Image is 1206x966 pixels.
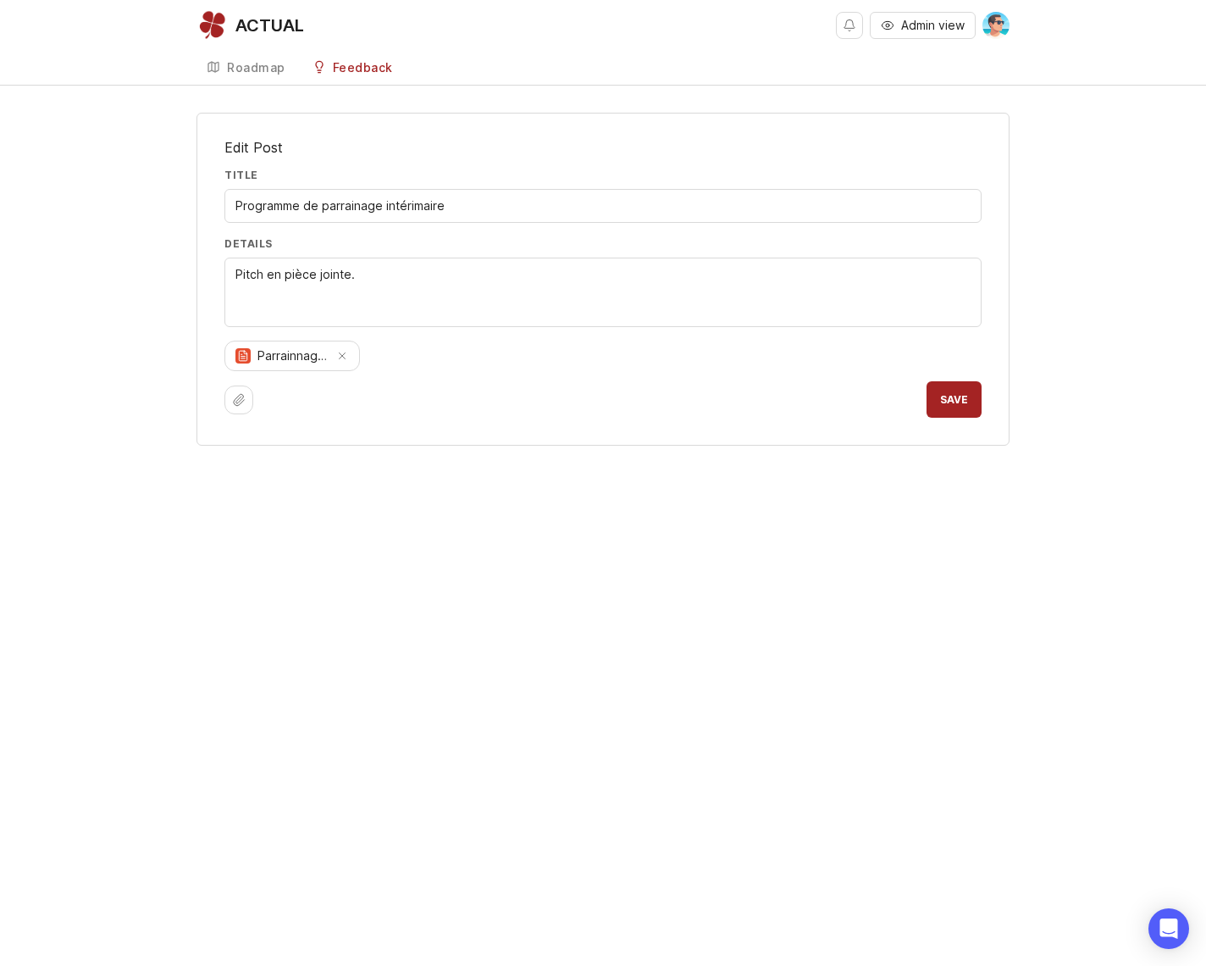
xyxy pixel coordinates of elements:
[836,12,863,39] button: Notifications
[1148,908,1189,949] div: Open Intercom Messenger
[235,265,971,321] textarea: Pitch en pièce jointe.
[330,344,354,368] button: Remove file
[870,12,976,39] button: Admin view
[982,12,1010,39] img: Benjamin Hareau
[235,348,251,364] img: Parrainnage My actual
[224,168,982,182] label: Title
[224,236,982,251] label: Details
[257,347,330,364] p: Parrainnage My actual
[927,381,982,418] button: Save
[227,62,285,74] div: Roadmap
[901,17,965,34] span: Admin view
[333,62,393,74] div: Feedback
[224,341,360,371] a: Parrainnage My actualParrainnage My actualRemove file
[235,197,971,215] input: Titre
[224,141,982,154] h1: Edit Post
[235,17,304,34] div: ACTUAL
[302,51,403,86] a: Feedback
[196,51,296,86] a: Roadmap
[196,10,227,41] img: ACTUAL logo
[940,393,968,406] span: Save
